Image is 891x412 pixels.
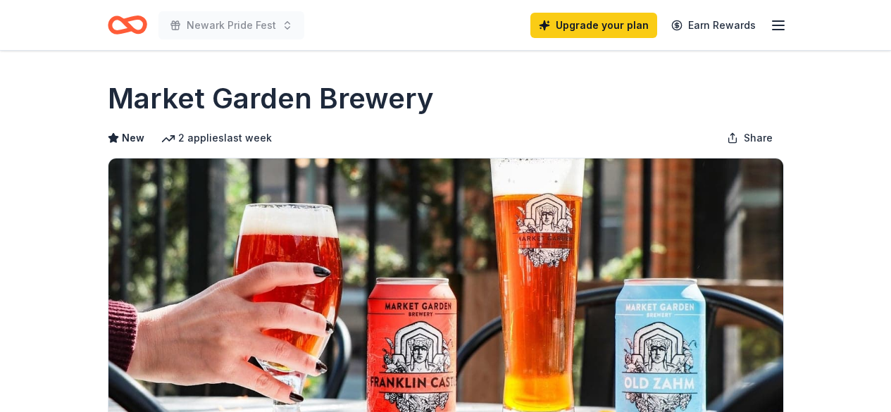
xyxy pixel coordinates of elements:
span: Share [744,130,773,146]
a: Home [108,8,147,42]
div: 2 applies last week [161,130,272,146]
h1: Market Garden Brewery [108,79,434,118]
button: Share [716,124,784,152]
a: Earn Rewards [663,13,764,38]
button: Newark Pride Fest [158,11,304,39]
span: New [122,130,144,146]
span: Newark Pride Fest [187,17,276,34]
a: Upgrade your plan [530,13,657,38]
